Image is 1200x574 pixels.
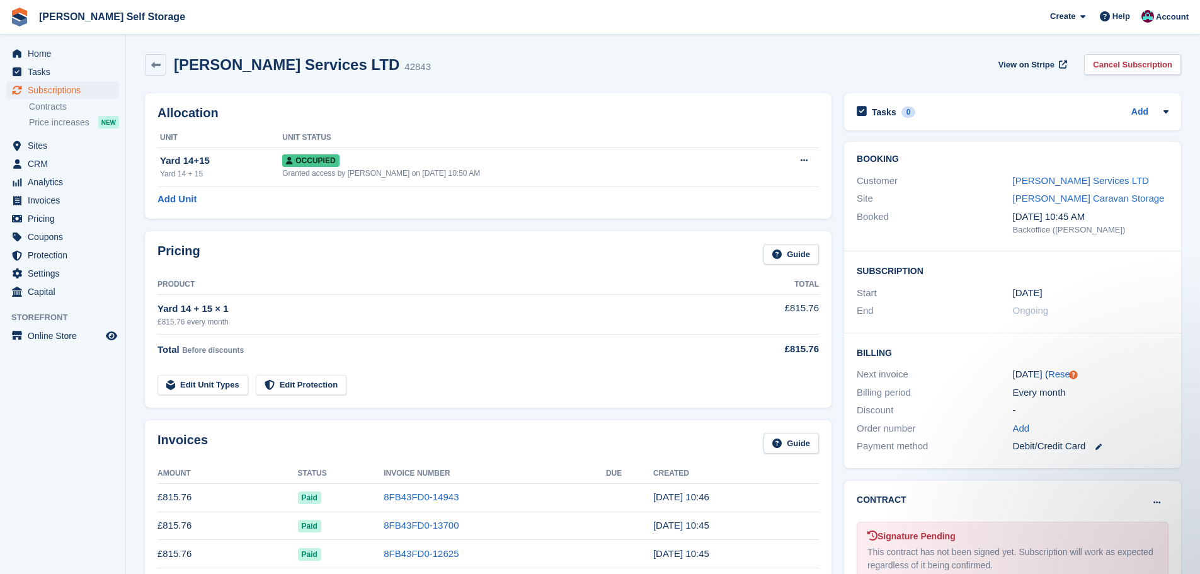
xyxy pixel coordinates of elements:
span: Tasks [28,63,103,81]
a: [PERSON_NAME] Caravan Storage [1013,193,1165,204]
th: Status [298,464,384,484]
div: [DATE] 10:45 AM [1013,210,1169,224]
div: - [1013,403,1169,418]
a: [PERSON_NAME] Services LTD [1013,175,1149,186]
a: 8FB43FD0-13700 [384,520,459,531]
div: Discount [857,403,1012,418]
span: Capital [28,283,103,301]
a: Reset [1048,369,1073,379]
span: Subscriptions [28,81,103,99]
h2: Allocation [157,106,819,120]
div: £815.76 [717,342,819,357]
a: menu [6,81,119,99]
a: Contracts [29,101,119,113]
th: Invoice Number [384,464,606,484]
span: Account [1156,11,1189,23]
div: 42843 [404,60,431,74]
a: menu [6,327,119,345]
a: menu [6,155,119,173]
h2: [PERSON_NAME] Services LTD [174,56,399,73]
a: menu [6,265,119,282]
span: Paid [298,548,321,561]
a: Guide [763,433,819,454]
td: £815.76 [157,483,298,512]
span: Settings [28,265,103,282]
span: Price increases [29,117,89,129]
span: Help [1112,10,1130,23]
a: Add [1131,105,1148,120]
a: Cancel Subscription [1084,54,1181,75]
a: menu [6,192,119,209]
div: Tooltip anchor [1068,369,1079,381]
div: Debit/Credit Card [1013,439,1169,454]
div: [DATE] ( ) [1013,367,1169,382]
a: menu [6,137,119,154]
a: menu [6,210,119,227]
img: Ben [1141,10,1154,23]
img: stora-icon-8386f47178a22dfd0bd8f6a31ec36ba5ce8667c1dd55bd0f319d3a0aa187defe.svg [10,8,29,26]
span: Analytics [28,173,103,191]
a: Add Unit [157,192,197,207]
div: Granted access by [PERSON_NAME] on [DATE] 10:50 AM [282,168,755,179]
div: This contract has not been signed yet. Subscription will work as expected regardless of it being ... [867,546,1158,572]
th: Due [606,464,653,484]
div: Signature Pending [867,530,1158,543]
span: Online Store [28,327,103,345]
a: menu [6,63,119,81]
div: Billing period [857,386,1012,400]
div: Order number [857,422,1012,436]
a: View on Stripe [993,54,1070,75]
a: 8FB43FD0-14943 [384,491,459,502]
span: Protection [28,246,103,264]
div: Backoffice ([PERSON_NAME]) [1013,224,1169,236]
time: 2025-09-06 09:46:01 UTC [653,491,709,502]
span: CRM [28,155,103,173]
time: 2024-06-05 23:00:00 UTC [1013,286,1043,301]
span: Coupons [28,228,103,246]
div: 0 [901,106,916,118]
a: 8FB43FD0-12625 [384,548,459,559]
th: Unit [157,128,282,148]
div: NEW [98,116,119,129]
h2: Billing [857,346,1169,359]
div: Payment method [857,439,1012,454]
div: Customer [857,174,1012,188]
th: Created [653,464,819,484]
span: View on Stripe [998,59,1054,71]
div: Start [857,286,1012,301]
span: Sites [28,137,103,154]
a: Edit Unit Types [157,375,248,396]
th: Product [157,275,717,295]
a: menu [6,45,119,62]
h2: Invoices [157,433,208,454]
a: Preview store [104,328,119,343]
span: Paid [298,520,321,532]
h2: Pricing [157,244,200,265]
div: Yard 14 + 15 [160,168,282,180]
span: Pricing [28,210,103,227]
a: Edit Protection [256,375,346,396]
a: [PERSON_NAME] Self Storage [34,6,190,27]
h2: Subscription [857,264,1169,277]
a: menu [6,228,119,246]
th: Total [717,275,819,295]
div: Yard 14+15 [160,154,282,168]
div: Booked [857,210,1012,236]
a: menu [6,246,119,264]
th: Amount [157,464,298,484]
span: Total [157,344,180,355]
span: Home [28,45,103,62]
div: Site [857,192,1012,206]
span: Invoices [28,192,103,209]
a: Price increases NEW [29,115,119,129]
td: £815.76 [157,512,298,540]
span: Before discounts [182,346,244,355]
h2: Contract [857,493,906,507]
time: 2025-07-06 09:45:29 UTC [653,548,709,559]
div: Next invoice [857,367,1012,382]
div: Yard 14 + 15 × 1 [157,302,717,316]
td: £815.76 [157,540,298,568]
span: Occupied [282,154,339,167]
a: menu [6,173,119,191]
td: £815.76 [717,294,819,334]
